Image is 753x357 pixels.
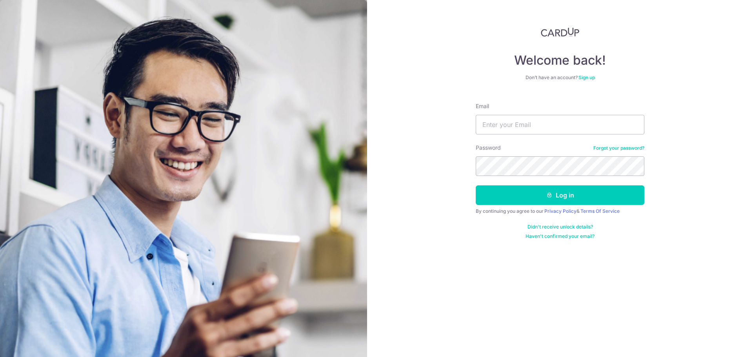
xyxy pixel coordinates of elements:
[526,233,595,239] a: Haven't confirmed your email?
[476,115,644,134] input: Enter your Email
[578,74,595,80] a: Sign up
[593,145,644,151] a: Forgot your password?
[476,53,644,68] h4: Welcome back!
[476,144,501,152] label: Password
[544,208,577,214] a: Privacy Policy
[580,208,620,214] a: Terms Of Service
[476,74,644,81] div: Don’t have an account?
[541,27,579,37] img: CardUp Logo
[527,224,593,230] a: Didn't receive unlock details?
[476,208,644,214] div: By continuing you agree to our &
[476,185,644,205] button: Log in
[476,102,489,110] label: Email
